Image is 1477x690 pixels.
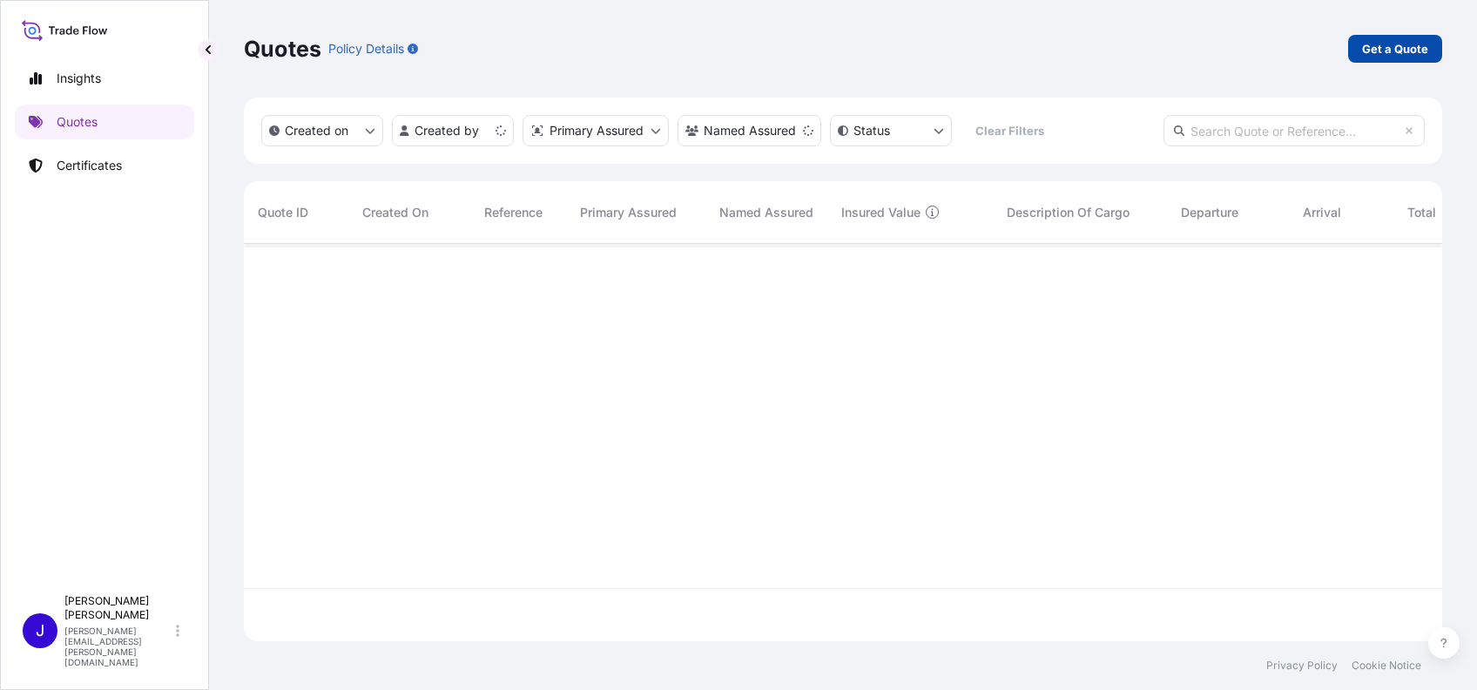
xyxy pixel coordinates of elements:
[1303,204,1341,221] span: Arrival
[64,594,172,622] p: [PERSON_NAME] [PERSON_NAME]
[57,157,122,174] p: Certificates
[15,148,194,183] a: Certificates
[1362,40,1428,57] p: Get a Quote
[15,105,194,139] a: Quotes
[415,122,479,139] p: Created by
[1266,659,1338,673] a: Privacy Policy
[484,204,543,221] span: Reference
[523,115,669,146] button: distributor Filter options
[1181,204,1238,221] span: Departure
[261,115,383,146] button: createdOn Filter options
[392,115,514,146] button: createdBy Filter options
[830,115,952,146] button: certificateStatus Filter options
[580,204,677,221] span: Primary Assured
[362,204,428,221] span: Created On
[719,204,813,221] span: Named Assured
[36,622,44,639] span: J
[64,626,172,667] p: [PERSON_NAME][EMAIL_ADDRESS][PERSON_NAME][DOMAIN_NAME]
[961,117,1058,145] button: Clear Filters
[1407,204,1436,221] span: Total
[1352,659,1421,673] a: Cookie Notice
[57,70,101,87] p: Insights
[1348,35,1442,63] a: Get a Quote
[15,61,194,96] a: Insights
[1163,115,1425,146] input: Search Quote or Reference...
[1007,204,1130,221] span: Description Of Cargo
[258,204,308,221] span: Quote ID
[704,122,796,139] p: Named Assured
[678,115,821,146] button: cargoOwner Filter options
[975,122,1044,139] p: Clear Filters
[841,204,921,221] span: Insured Value
[853,122,890,139] p: Status
[244,35,321,63] p: Quotes
[285,122,348,139] p: Created on
[328,40,404,57] p: Policy Details
[550,122,644,139] p: Primary Assured
[57,113,98,131] p: Quotes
